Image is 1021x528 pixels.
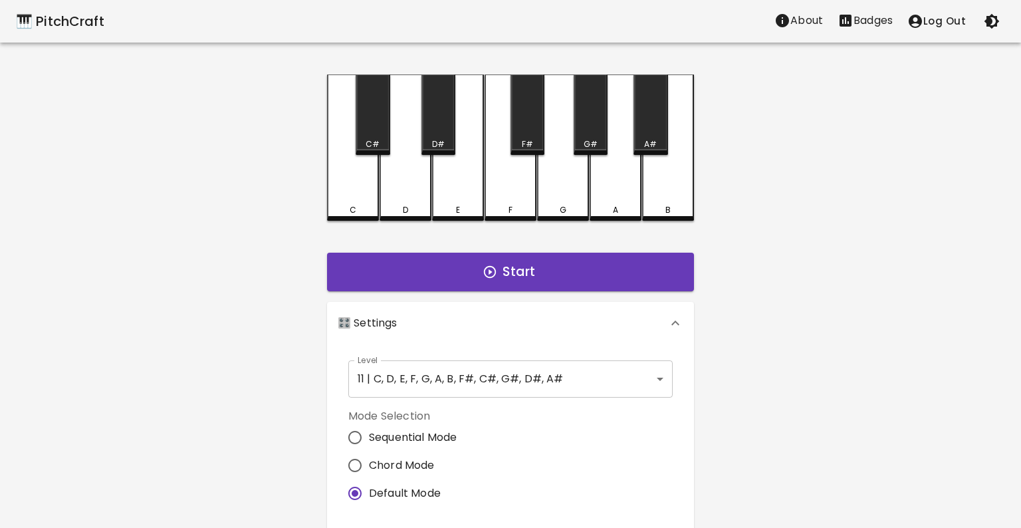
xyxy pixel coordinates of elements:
[522,138,533,150] div: F#
[327,253,694,291] button: Start
[853,13,893,29] p: Badges
[348,360,673,398] div: 11 | C, D, E, F, G, A, B, F#, C#, G#, D#, A#
[560,204,566,216] div: G
[830,7,900,35] a: Stats
[16,11,104,32] a: 🎹 PitchCraft
[369,430,457,446] span: Sequential Mode
[403,204,408,216] div: D
[369,485,441,501] span: Default Mode
[358,354,378,366] label: Level
[338,315,397,331] p: 🎛️ Settings
[900,7,973,35] button: account of current user
[767,7,830,34] button: About
[613,204,618,216] div: A
[366,138,380,150] div: C#
[790,13,823,29] p: About
[350,204,356,216] div: C
[348,408,467,424] label: Mode Selection
[327,302,694,344] div: 🎛️ Settings
[432,138,445,150] div: D#
[644,138,657,150] div: A#
[767,7,830,35] a: About
[830,7,900,34] button: Stats
[369,458,435,473] span: Chord Mode
[456,204,460,216] div: E
[665,204,671,216] div: B
[509,204,512,216] div: F
[584,138,598,150] div: G#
